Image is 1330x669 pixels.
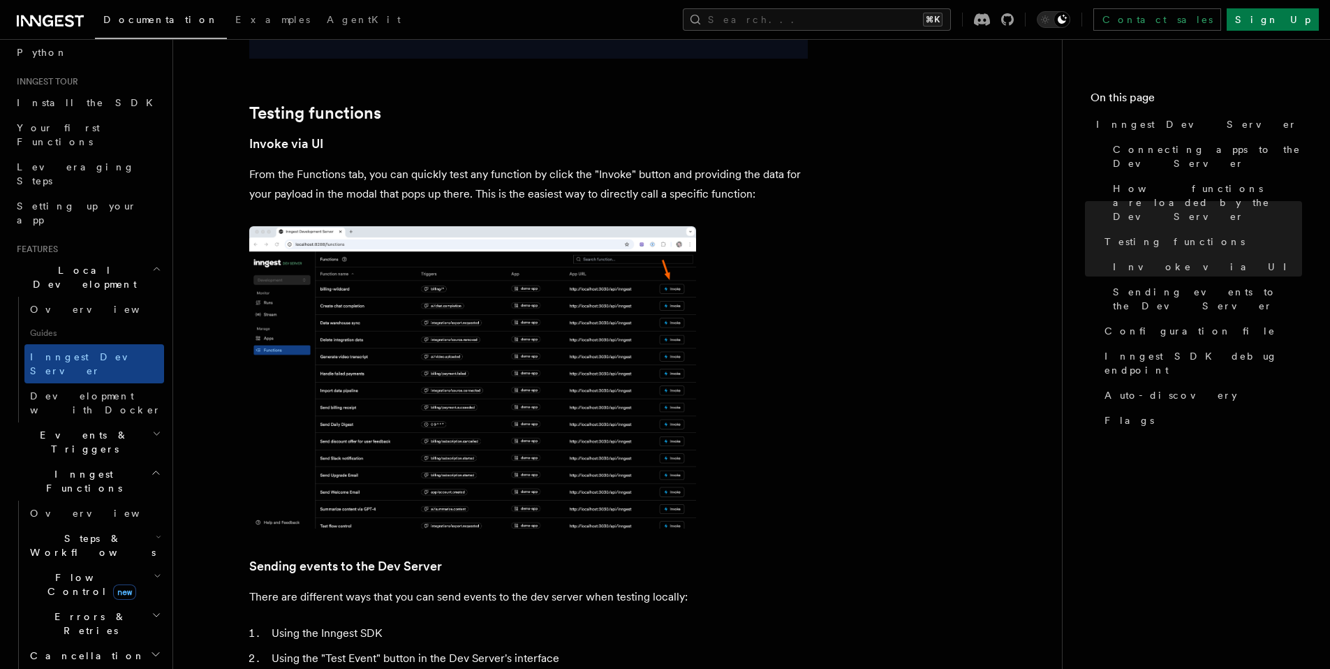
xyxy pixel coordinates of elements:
[24,643,164,668] button: Cancellation
[1099,229,1302,254] a: Testing functions
[17,200,137,226] span: Setting up your app
[11,244,58,255] span: Features
[1107,279,1302,318] a: Sending events to the Dev Server
[24,610,152,638] span: Errors & Retries
[11,297,164,422] div: Local Development
[1104,413,1154,427] span: Flags
[1113,285,1302,313] span: Sending events to the Dev Server
[1037,11,1070,28] button: Toggle dark mode
[267,624,808,643] li: Using the Inngest SDK
[113,585,136,600] span: new
[30,508,174,519] span: Overview
[11,467,151,495] span: Inngest Functions
[24,383,164,422] a: Development with Docker
[11,258,164,297] button: Local Development
[249,165,808,204] p: From the Functions tab, you can quickly test any function by click the "Invoke" button and provid...
[11,76,78,87] span: Inngest tour
[1104,349,1302,377] span: Inngest SDK debug endpoint
[11,90,164,115] a: Install the SDK
[1104,235,1245,249] span: Testing functions
[1099,383,1302,408] a: Auto-discovery
[24,501,164,526] a: Overview
[11,154,164,193] a: Leveraging Steps
[249,226,696,529] img: dev-server-functions-2025-01-15.png
[227,4,318,38] a: Examples
[1107,254,1302,279] a: Invoke via UI
[24,649,145,663] span: Cancellation
[17,47,68,58] span: Python
[1099,344,1302,383] a: Inngest SDK debug endpoint
[1099,408,1302,433] a: Flags
[17,122,100,147] span: Your first Functions
[1091,89,1302,112] h4: On this page
[11,193,164,233] a: Setting up your app
[17,97,161,108] span: Install the SDK
[1107,137,1302,176] a: Connecting apps to the Dev Server
[683,8,951,31] button: Search...⌘K
[249,557,442,576] a: Sending events to the Dev Server
[1113,142,1302,170] span: Connecting apps to the Dev Server
[1091,112,1302,137] a: Inngest Dev Server
[249,134,323,154] a: Invoke via UI
[11,40,164,65] a: Python
[923,13,943,27] kbd: ⌘K
[249,103,381,123] a: Testing functions
[1104,324,1276,338] span: Configuration file
[24,526,164,565] button: Steps & Workflows
[24,344,164,383] a: Inngest Dev Server
[24,565,164,604] button: Flow Controlnew
[1227,8,1319,31] a: Sign Up
[318,4,409,38] a: AgentKit
[24,531,156,559] span: Steps & Workflows
[24,322,164,344] span: Guides
[24,604,164,643] button: Errors & Retries
[1096,117,1297,131] span: Inngest Dev Server
[1107,176,1302,229] a: How functions are loaded by the Dev Server
[235,14,310,25] span: Examples
[24,297,164,322] a: Overview
[1113,182,1302,223] span: How functions are loaded by the Dev Server
[327,14,401,25] span: AgentKit
[30,390,161,416] span: Development with Docker
[11,428,152,456] span: Events & Triggers
[11,263,152,291] span: Local Development
[95,4,227,39] a: Documentation
[30,351,149,376] span: Inngest Dev Server
[17,161,135,186] span: Leveraging Steps
[1093,8,1221,31] a: Contact sales
[1104,388,1237,402] span: Auto-discovery
[11,462,164,501] button: Inngest Functions
[11,422,164,462] button: Events & Triggers
[11,115,164,154] a: Your first Functions
[30,304,174,315] span: Overview
[24,571,154,598] span: Flow Control
[103,14,219,25] span: Documentation
[249,587,808,607] p: There are different ways that you can send events to the dev server when testing locally:
[267,649,808,668] li: Using the "Test Event" button in the Dev Server's interface
[1113,260,1299,274] span: Invoke via UI
[1099,318,1302,344] a: Configuration file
